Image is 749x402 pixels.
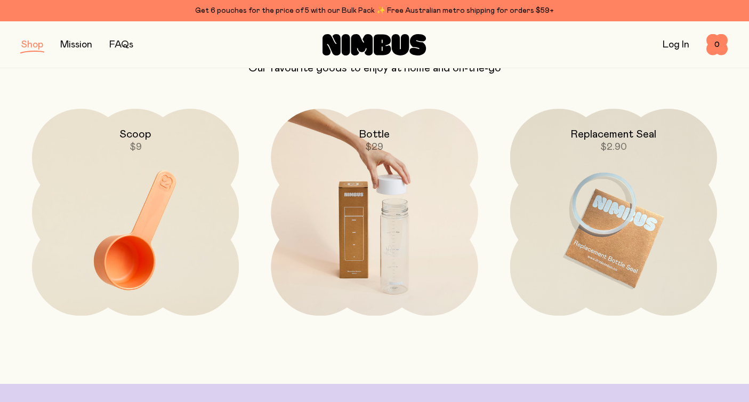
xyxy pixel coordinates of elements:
div: Get 6 pouches for the price of 5 with our Bulk Pack ✨ Free Australian metro shipping for orders $59+ [21,4,728,17]
a: FAQs [109,40,133,50]
h2: Bottle [359,128,390,141]
a: Scoop$9 [32,109,239,316]
span: $2.90 [600,142,627,152]
button: 0 [706,34,728,55]
h2: Replacement Seal [570,128,656,141]
a: Mission [60,40,92,50]
p: Our favourite goods to enjoy at home and on-the-go [21,62,728,75]
a: Replacement Seal$2.90 [510,109,717,316]
a: Log In [663,40,689,50]
span: $29 [365,142,383,152]
a: Bottle$29 [271,109,478,316]
h2: Scoop [119,128,151,141]
span: $9 [130,142,142,152]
